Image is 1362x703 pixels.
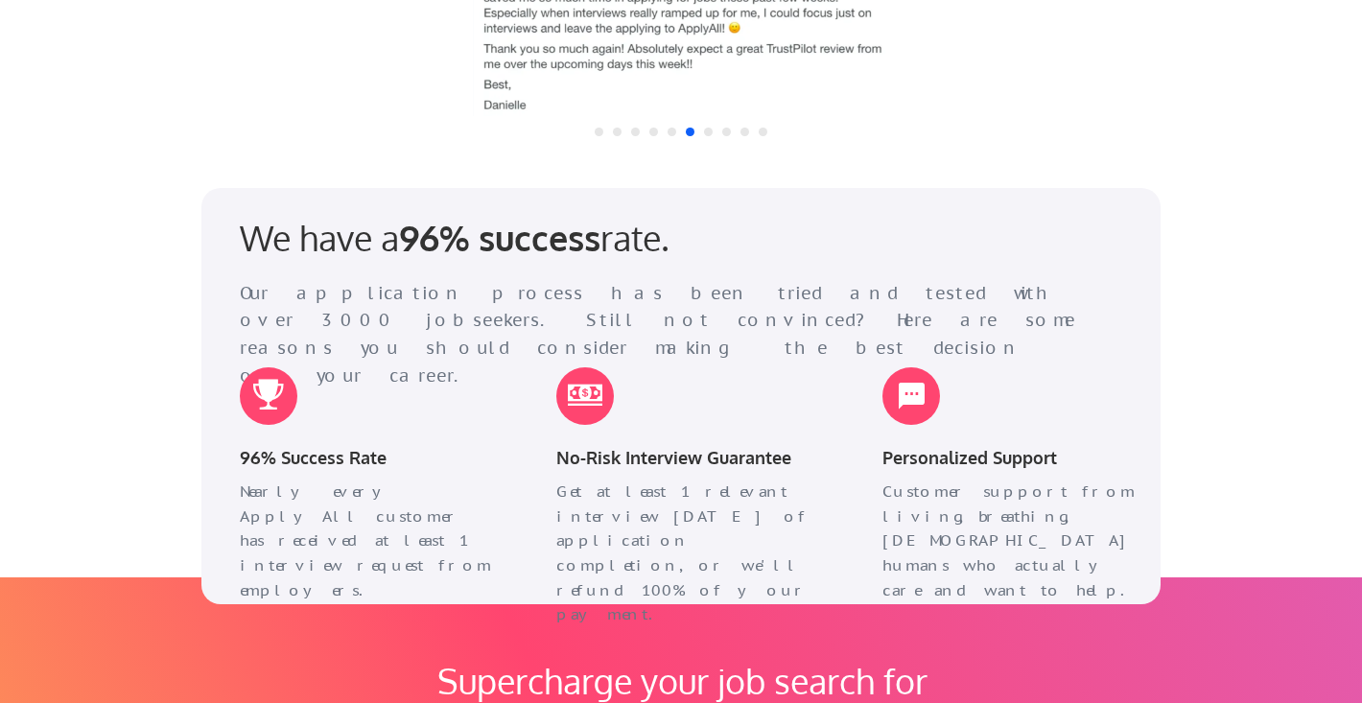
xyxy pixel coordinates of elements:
div: Personalized Support [882,444,1141,472]
div: We have a rate. [240,217,796,258]
div: Our application process has been tried and tested with over 3000 jobseekers. Still not convinced?... [240,280,1092,390]
div: Nearly every ApplyAll customer has received at least 1 interview request from employers. [240,480,499,602]
div: No-Risk Interview Guarantee [556,444,815,472]
div: Get at least 1 relevant interview [DATE] of application completion, or we'll refund 100% of your ... [556,480,815,627]
strong: 96% success [399,216,600,259]
div: Customer support from living, breathing, [DEMOGRAPHIC_DATA] humans who actually care and want to ... [882,480,1141,602]
div: 96% Success Rate [240,444,499,472]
